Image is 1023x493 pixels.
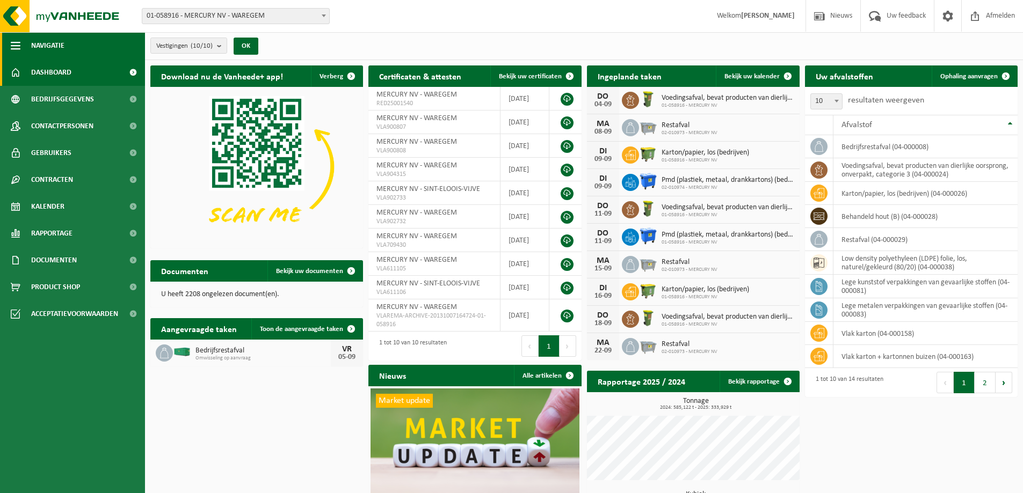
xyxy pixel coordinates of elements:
strong: [PERSON_NAME] [741,12,795,20]
span: Ophaling aanvragen [940,73,998,80]
span: Omwisseling op aanvraag [195,355,331,362]
span: 01-058916 - MERCURY NV - WAREGEM [142,9,329,24]
a: Bekijk uw kalender [716,65,799,87]
button: Previous [521,335,539,357]
img: Download de VHEPlus App [150,87,363,246]
img: WB-1100-HPE-GN-50 [639,282,657,300]
td: [DATE] [500,111,549,134]
span: Navigatie [31,32,64,59]
h2: Rapportage 2025 / 2024 [587,371,696,392]
td: lege kunststof verpakkingen van gevaarlijke stoffen (04-000081) [833,275,1018,298]
td: [DATE] [500,205,549,229]
span: Product Shop [31,274,80,300]
span: RED25001540 [376,99,492,108]
span: 01-058916 - MERCURY NV [662,294,749,300]
span: Rapportage [31,220,72,247]
count: (10/10) [191,42,213,49]
h3: Tonnage [592,398,800,410]
h2: Ingeplande taken [587,65,672,86]
div: 16-09 [592,292,614,300]
span: VLA902733 [376,194,492,202]
div: DO [592,229,614,238]
span: Afvalstof [841,121,872,129]
td: bedrijfsrestafval (04-000008) [833,135,1018,158]
div: 05-09 [336,354,358,361]
span: Contracten [31,166,73,193]
a: Bekijk rapportage [720,371,799,392]
td: voedingsafval, bevat producten van dierlijke oorsprong, onverpakt, categorie 3 (04-000024) [833,158,1018,182]
div: 11-09 [592,210,614,218]
span: Dashboard [31,59,71,86]
span: MERCURY NV - WAREGEM [376,256,457,264]
button: Next [996,372,1012,393]
span: MERCURY NV - WAREGEM [376,161,457,170]
span: Bedrijfsgegevens [31,86,94,113]
h2: Download nu de Vanheede+ app! [150,65,294,86]
img: WB-0060-HPE-GN-50 [639,309,657,327]
td: [DATE] [500,134,549,158]
td: [DATE] [500,252,549,276]
div: MA [592,120,614,128]
td: [DATE] [500,158,549,181]
span: Restafval [662,121,717,130]
span: Voedingsafval, bevat producten van dierlijke oorsprong, onverpakt, categorie 3 [662,203,794,212]
span: 10 [811,94,842,109]
td: vlak karton + kartonnen buizen (04-000163) [833,345,1018,368]
span: VLA902732 [376,217,492,226]
h2: Aangevraagde taken [150,318,248,339]
td: [DATE] [500,276,549,299]
td: [DATE] [500,229,549,252]
td: low density polyethyleen (LDPE) folie, los, naturel/gekleurd (80/20) (04-000038) [833,251,1018,275]
td: [DATE] [500,87,549,111]
span: Karton/papier, los (bedrijven) [662,149,749,157]
span: 2024: 585,122 t - 2025: 333,929 t [592,405,800,410]
span: MERCURY NV - WAREGEM [376,114,457,122]
div: 15-09 [592,265,614,273]
span: Market update [376,394,433,408]
span: 02-010973 - MERCURY NV [662,349,717,355]
button: OK [234,38,258,55]
span: 01-058916 - MERCURY NV [662,239,794,246]
span: VLAREMA-ARCHIVE-20131007164724-01-058916 [376,312,492,329]
span: VLA900808 [376,146,492,155]
span: 01-058916 - MERCURY NV [662,102,794,109]
div: DO [592,92,614,101]
span: VLA900807 [376,123,492,131]
span: Voedingsafval, bevat producten van dierlijke oorsprong, onverpakt, categorie 3 [662,94,794,102]
div: 11-09 [592,238,614,245]
img: WB-0060-HPE-GN-50 [639,90,657,108]
div: 09-09 [592,156,614,163]
div: DI [592,147,614,156]
td: [DATE] [500,181,549,205]
img: WB-1100-HPE-BE-01 [639,172,657,190]
span: Vestigingen [156,38,213,54]
span: Kalender [31,193,64,220]
span: Acceptatievoorwaarden [31,300,118,327]
span: 01-058916 - MERCURY NV - WAREGEM [142,8,330,24]
img: WB-2500-GAL-GY-01 [639,336,657,355]
h2: Nieuws [368,365,417,386]
span: VLA709430 [376,241,492,249]
td: behandeld hout (B) (04-000028) [833,205,1018,228]
span: MERCURY NV - SINT-ELOOIS-VIJVE [376,185,480,193]
div: 22-09 [592,347,614,355]
span: Bekijk uw documenten [276,268,343,275]
div: 1 tot 10 van 14 resultaten [810,371,883,394]
span: MERCURY NV - WAREGEM [376,91,457,99]
span: VLA611105 [376,264,492,273]
td: [DATE] [500,299,549,332]
label: resultaten weergeven [848,96,924,105]
p: U heeft 2208 ongelezen document(en). [161,291,352,298]
span: Bekijk uw kalender [724,73,780,80]
span: VLA611106 [376,288,492,297]
a: Toon de aangevraagde taken [251,318,362,340]
a: Bekijk uw certificaten [490,65,581,87]
div: 18-09 [592,320,614,327]
span: MERCURY NV - WAREGEM [376,209,457,217]
h2: Documenten [150,260,219,281]
button: 1 [954,372,975,393]
span: Gebruikers [31,139,71,166]
div: DO [592,202,614,210]
td: vlak karton (04-000158) [833,322,1018,345]
img: WB-0060-HPE-GN-50 [639,200,657,218]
